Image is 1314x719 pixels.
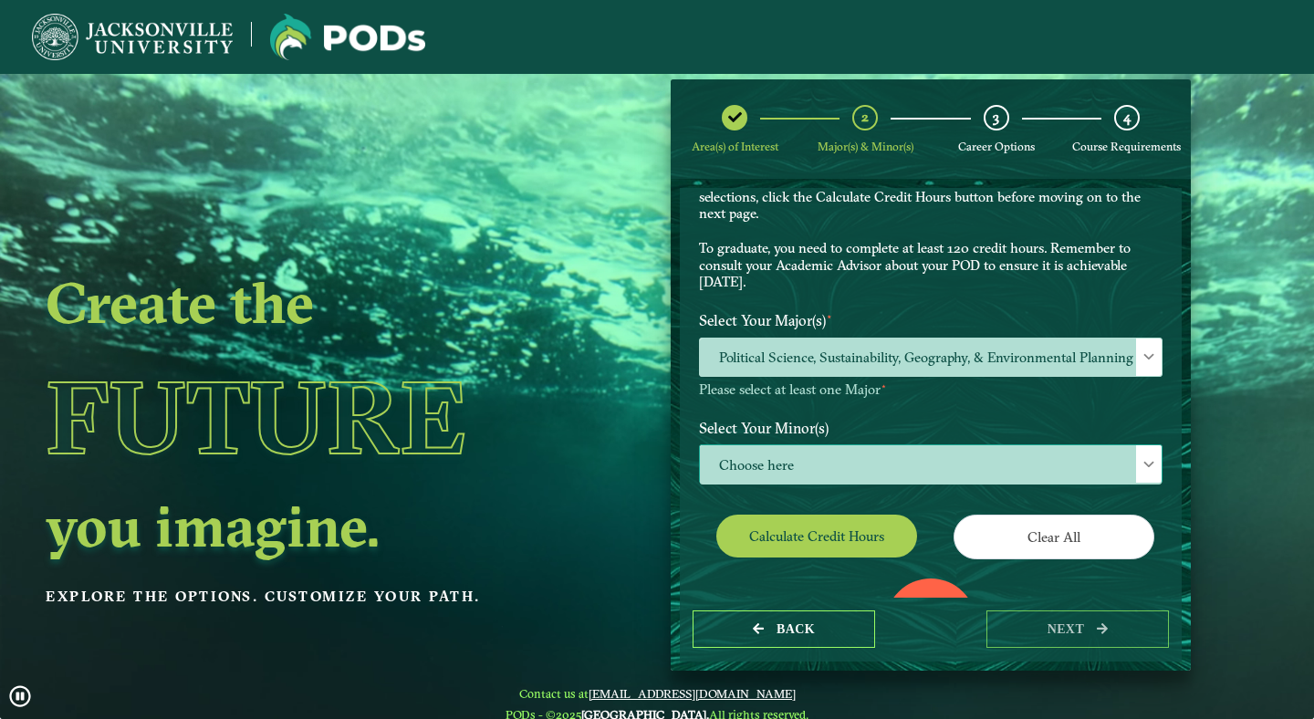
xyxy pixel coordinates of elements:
span: Area(s) of Interest [692,140,778,153]
span: 2 [861,109,869,126]
img: Jacksonville University logo [270,14,425,60]
span: Course Requirements [1072,140,1181,153]
a: [EMAIL_ADDRESS][DOMAIN_NAME] [589,686,796,701]
h2: Create the [46,276,546,328]
img: Jacksonville University logo [32,14,233,60]
span: Political Science, Sustainability, Geography, & Environmental Planning [700,339,1162,378]
span: Choose here [700,445,1162,485]
sup: ⋆ [826,309,833,323]
h2: you imagine. [46,500,546,551]
label: Select Your Minor(s) [685,412,1176,445]
button: Clear All [954,515,1154,559]
p: Please select at least one Major [699,381,1163,399]
button: next [986,610,1169,648]
button: Back [693,610,875,648]
h1: Future [46,334,546,500]
span: Contact us at [506,686,808,701]
button: Calculate credit hours [716,515,917,557]
p: Explore the options. Customize your path. [46,583,546,610]
span: 3 [993,109,999,126]
p: Choose your major(s) and minor(s) in the dropdown windows below to create a POD. This is your cha... [699,154,1163,291]
span: Back [777,622,815,636]
span: Major(s) & Minor(s) [818,140,913,153]
sup: ⋆ [881,380,887,392]
span: 4 [1123,109,1131,126]
span: Career Options [958,140,1035,153]
label: Select Your Major(s) [685,304,1176,338]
